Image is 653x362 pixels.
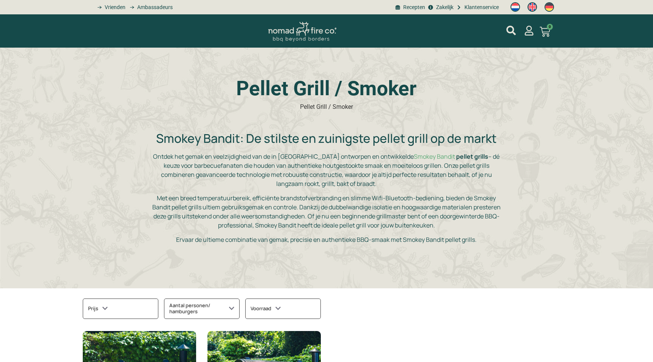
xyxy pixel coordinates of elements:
[268,22,336,42] img: Nomad Logo
[511,2,520,12] img: Nederlands
[524,26,534,36] a: mijn account
[463,3,499,11] span: Klantenservice
[524,0,541,14] a: Switch to Engels
[300,102,353,111] nav: breadcrumbs
[547,24,553,30] span: 0
[434,3,453,11] span: Zakelijk
[148,131,504,145] h2: Smokey Bandit: De stilste en zuinigste pellet grill op de markt
[95,3,125,11] a: grill bill vrienden
[427,3,453,11] a: grill bill zakeljk
[127,3,173,11] a: grill bill ambassadors
[394,3,425,11] a: BBQ recepten
[541,0,558,14] a: Switch to Duits
[545,2,554,12] img: Duits
[88,304,108,314] h3: Prijs
[251,304,281,314] h3: Voorraad
[531,22,559,42] a: 0
[148,235,504,244] p: Ervaar de ultieme combinatie van gemak, precisie en authentieke BBQ-smaak met Smokey Bandit pelle...
[455,3,499,11] a: grill bill klantenservice
[135,3,173,11] span: Ambassadeurs
[506,26,516,35] a: mijn account
[528,2,537,12] img: Engels
[148,152,504,188] p: Ontdek het gemak en veelzijdigheid van de in [GEOGRAPHIC_DATA] ontworpen en ontwikkelde – dé keuz...
[169,304,234,314] h3: Aantal personen/ hamburgers
[148,193,504,230] p: Met een breed temperatuurbereik, efficiënte brandstofverbranding en slimme Wifi-Bluetooth-bedieni...
[103,3,125,11] span: Vrienden
[300,103,353,110] span: Pellet Grill / Smoker
[148,79,504,99] h1: Pellet Grill / Smoker
[456,152,488,161] strong: pellet grills
[414,152,455,161] a: Smokey Bandit
[401,3,425,11] span: Recepten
